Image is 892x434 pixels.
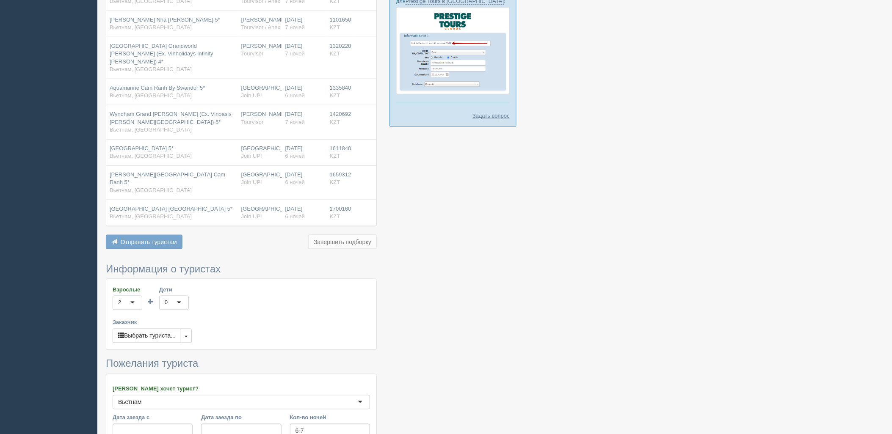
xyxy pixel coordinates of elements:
[241,50,264,57] span: Tourvisor
[330,206,351,212] span: 1700160
[110,66,192,72] span: Вьетнам, [GEOGRAPHIC_DATA]
[110,145,174,151] span: [GEOGRAPHIC_DATA] 5*
[330,179,340,185] span: KZT
[110,92,192,99] span: Вьетнам, [GEOGRAPHIC_DATA]
[241,119,264,125] span: Tourvisor
[285,16,323,32] div: [DATE]
[118,299,121,307] div: 2
[241,205,279,221] div: [GEOGRAPHIC_DATA]
[106,358,198,369] span: Пожелания туриста
[241,179,262,185] span: Join UP!
[330,171,351,178] span: 1659312
[113,414,193,422] label: Дата заезда с
[110,85,205,91] span: Aquamarine Cam Ranh By Swandor 5*
[285,84,323,100] div: [DATE]
[110,171,225,186] span: [PERSON_NAME][GEOGRAPHIC_DATA] Cam Ranh 5*
[396,7,510,94] img: prestige-tours-booking-form-crm-for-travel-agents.png
[241,145,279,160] div: [GEOGRAPHIC_DATA]
[159,286,189,294] label: Дети
[241,153,262,159] span: Join UP!
[106,235,182,249] button: Отправить туристам
[241,24,281,30] span: Tourvisor / Anex
[330,119,340,125] span: KZT
[113,319,370,327] label: Заказчик
[110,111,232,125] span: Wyndham Grand [PERSON_NAME] (Ex. Vinoasis [PERSON_NAME][GEOGRAPHIC_DATA]) 5*
[330,92,340,99] span: KZT
[113,286,142,294] label: Взрослые
[110,187,192,193] span: Вьетнам, [GEOGRAPHIC_DATA]
[285,119,305,125] span: 7 ночей
[110,153,192,159] span: Вьетнам, [GEOGRAPHIC_DATA]
[110,206,232,212] span: [GEOGRAPHIC_DATA] [GEOGRAPHIC_DATA] 5*
[285,179,305,185] span: 6 ночей
[110,213,192,220] span: Вьетнам, [GEOGRAPHIC_DATA]
[110,24,192,30] span: Вьетнам, [GEOGRAPHIC_DATA]
[118,398,142,407] div: Вьетнам
[330,153,340,159] span: KZT
[308,235,377,249] button: Завершить подборку
[285,42,323,58] div: [DATE]
[165,299,168,307] div: 0
[110,126,192,133] span: Вьетнам, [GEOGRAPHIC_DATA]
[285,110,323,126] div: [DATE]
[241,92,262,99] span: Join UP!
[330,145,351,151] span: 1611840
[290,414,370,422] label: Кол-во ночей
[285,92,305,99] span: 6 ночей
[241,171,279,187] div: [GEOGRAPHIC_DATA]
[113,329,181,343] button: Выбрать туриста...
[110,16,220,23] span: [PERSON_NAME] Nha [PERSON_NAME] 5*
[472,112,510,120] a: Задать вопрос
[330,111,351,117] span: 1420692
[201,414,281,422] label: Дата заезда по
[113,385,370,393] label: [PERSON_NAME] хочет турист?
[330,50,340,57] span: KZT
[241,110,279,126] div: [PERSON_NAME]
[121,239,177,245] span: Отправить туристам
[241,213,262,220] span: Join UP!
[241,84,279,100] div: [GEOGRAPHIC_DATA]
[285,213,305,220] span: 6 ночей
[330,213,340,220] span: KZT
[110,43,213,65] span: [GEOGRAPHIC_DATA] Grandworld [PERSON_NAME] (Ex. Vinholidays Infinity [PERSON_NAME]) 4*
[106,264,377,275] h3: Информация о туристах
[285,171,323,187] div: [DATE]
[330,43,351,49] span: 1320228
[330,16,351,23] span: 1101650
[330,24,340,30] span: KZT
[285,153,305,159] span: 6 ночей
[241,16,279,32] div: [PERSON_NAME]
[285,145,323,160] div: [DATE]
[285,205,323,221] div: [DATE]
[330,85,351,91] span: 1335840
[285,24,305,30] span: 7 ночей
[241,42,279,58] div: [PERSON_NAME]
[285,50,305,57] span: 7 ночей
